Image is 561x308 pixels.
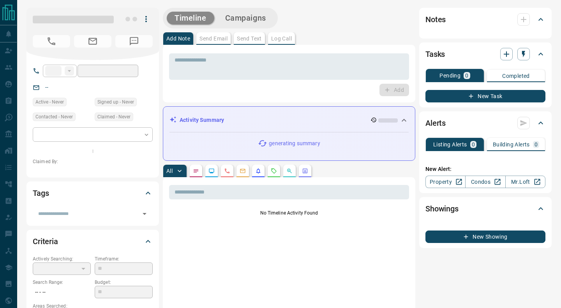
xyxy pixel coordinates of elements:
p: Add Note [166,36,190,41]
p: Timeframe: [95,255,153,262]
button: Open [139,208,150,219]
p: Budget: [95,279,153,286]
h2: Tags [33,187,49,199]
a: -- [45,84,48,90]
p: 0 [465,73,468,78]
button: New Task [425,90,545,102]
svg: Agent Actions [302,168,308,174]
p: Actively Searching: [33,255,91,262]
h2: Notes [425,13,446,26]
span: Signed up - Never [97,98,134,106]
p: Completed [502,73,530,79]
p: New Alert: [425,165,545,173]
p: Search Range: [33,279,91,286]
svg: Opportunities [286,168,293,174]
span: No Number [115,35,153,48]
p: All [166,168,173,174]
svg: Requests [271,168,277,174]
div: Activity Summary [169,113,409,127]
span: No Number [33,35,70,48]
p: Building Alerts [493,142,530,147]
p: Claimed By: [33,158,153,165]
a: Condos [465,176,505,188]
button: Timeline [167,12,214,25]
h2: Alerts [425,117,446,129]
span: Claimed - Never [97,113,131,121]
a: Mr.Loft [505,176,545,188]
div: Tasks [425,45,545,63]
h2: Tasks [425,48,445,60]
div: Criteria [33,232,153,251]
p: 0 [535,142,538,147]
svg: Notes [193,168,199,174]
svg: Lead Browsing Activity [208,168,215,174]
p: No Timeline Activity Found [169,209,409,216]
div: Showings [425,199,545,218]
div: Alerts [425,114,545,132]
svg: Calls [224,168,230,174]
span: No Email [74,35,111,48]
a: Property [425,176,466,188]
div: Tags [33,184,153,202]
p: -- - -- [33,286,91,299]
button: Campaigns [217,12,274,25]
p: Activity Summary [180,116,224,124]
svg: Emails [240,168,246,174]
h2: Showings [425,202,459,215]
p: Pending [439,73,460,78]
span: Contacted - Never [35,113,73,121]
div: Notes [425,10,545,29]
span: Active - Never [35,98,64,106]
p: 0 [472,142,475,147]
p: Listing Alerts [433,142,467,147]
button: New Showing [425,231,545,243]
p: generating summary [269,139,320,148]
h2: Criteria [33,235,58,248]
svg: Listing Alerts [255,168,261,174]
